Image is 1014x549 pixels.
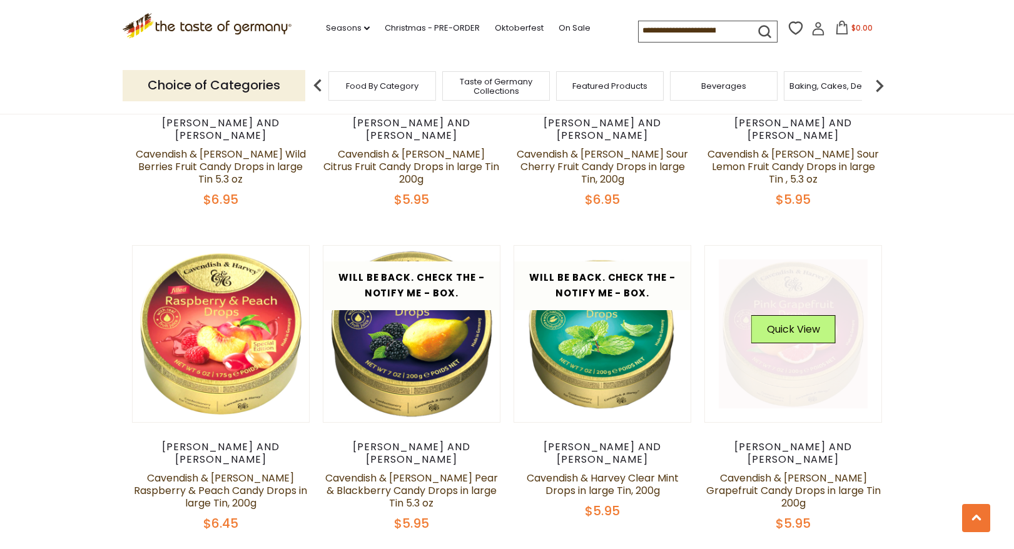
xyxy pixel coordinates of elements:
[514,441,692,466] div: [PERSON_NAME] and [PERSON_NAME]
[514,246,691,423] img: Cavendish
[527,471,679,498] a: Cavendish & Harvey Clear Mint Drops in large Tin, 200g
[514,117,692,142] div: [PERSON_NAME] and [PERSON_NAME]
[394,191,429,208] span: $5.95
[325,471,498,510] a: Cavendish & [PERSON_NAME] Pear & Blackberry Candy Drops in large Tin 5.3 oz
[706,471,881,510] a: Cavendish & [PERSON_NAME] Grapefruit Candy Drops in large Tin 200g
[585,502,620,520] span: $5.95
[203,515,238,532] span: $6.45
[851,23,873,33] span: $0.00
[585,191,620,208] span: $6.95
[446,77,546,96] a: Taste of Germany Collections
[136,147,306,186] a: Cavendish & [PERSON_NAME] Wild Berries Fruit Candy Drops in large Tin 5.3 oz
[495,21,544,35] a: Oktoberfest
[572,81,647,91] a: Featured Products
[123,70,305,101] p: Choice of Categories
[701,81,746,91] a: Beverages
[751,315,836,343] button: Quick View
[394,515,429,532] span: $5.95
[346,81,418,91] a: Food By Category
[132,441,310,466] div: [PERSON_NAME] and [PERSON_NAME]
[705,246,882,423] img: Cavendish
[517,147,688,186] a: Cavendish & [PERSON_NAME] Sour Cherry Fruit Candy Drops in large Tin, 200g
[305,73,330,98] img: previous arrow
[704,441,883,466] div: [PERSON_NAME] and [PERSON_NAME]
[326,21,370,35] a: Seasons
[134,471,307,510] a: Cavendish & [PERSON_NAME] Raspberry & Peach Candy Drops in large Tin, 200g
[323,117,501,142] div: [PERSON_NAME] and [PERSON_NAME]
[133,246,310,423] img: Cavendish
[132,117,310,142] div: [PERSON_NAME] and [PERSON_NAME]
[203,191,238,208] span: $6.95
[776,515,811,532] span: $5.95
[323,147,499,186] a: Cavendish & [PERSON_NAME] Citrus Fruit Candy Drops in large Tin 200g
[323,441,501,466] div: [PERSON_NAME] and [PERSON_NAME]
[789,81,886,91] a: Baking, Cakes, Desserts
[867,73,892,98] img: next arrow
[323,246,500,423] img: Cavendish
[385,21,480,35] a: Christmas - PRE-ORDER
[559,21,591,35] a: On Sale
[704,117,883,142] div: [PERSON_NAME] and [PERSON_NAME]
[776,191,811,208] span: $5.95
[828,21,881,39] button: $0.00
[707,147,879,186] a: Cavendish & [PERSON_NAME] Sour Lemon Fruit Candy Drops in large Tin , 5.3 oz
